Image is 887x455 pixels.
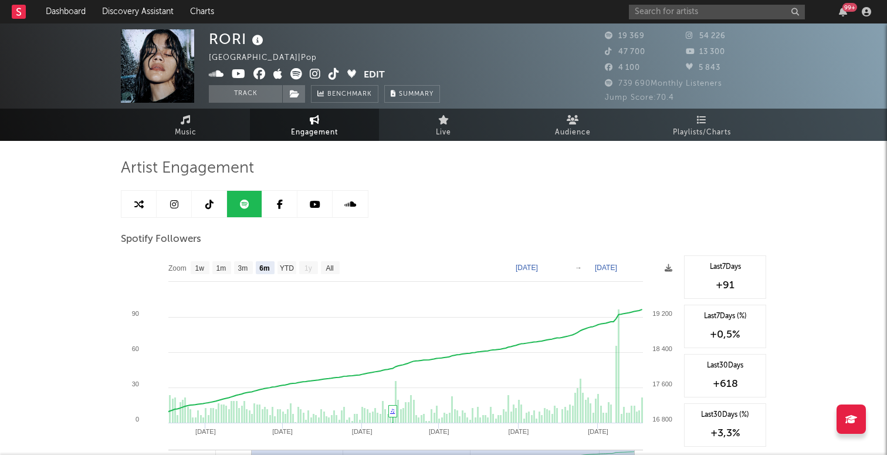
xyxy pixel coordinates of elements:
a: Music [121,109,250,141]
a: Playlists/Charts [637,109,766,141]
text: Zoom [168,264,187,272]
text: 60 [132,345,139,352]
text: 6m [259,264,269,272]
a: Benchmark [311,85,378,103]
span: Jump Score: 70.4 [605,94,674,102]
span: Engagement [291,126,338,140]
span: Live [436,126,451,140]
div: Last 30 Days (%) [690,410,760,420]
text: [DATE] [516,264,538,272]
div: +618 [690,377,760,391]
span: 47 700 [605,48,645,56]
div: +0,5 % [690,328,760,342]
span: Playlists/Charts [673,126,731,140]
text: 19 200 [652,310,672,317]
span: Spotify Followers [121,232,201,247]
text: 16 800 [652,416,672,423]
a: Live [379,109,508,141]
button: 99+ [839,7,847,16]
div: +3,3 % [690,426,760,440]
span: 19 369 [605,32,645,40]
text: [DATE] [509,428,529,435]
text: 1m [216,264,226,272]
a: Engagement [250,109,379,141]
input: Search for artists [629,5,805,19]
text: [DATE] [352,428,373,435]
text: All [326,264,333,272]
span: 739 690 Monthly Listeners [605,80,722,87]
div: Last 30 Days [690,360,760,371]
span: Summary [399,91,434,97]
button: Summary [384,85,440,103]
button: Edit [364,68,385,83]
span: Music [175,126,197,140]
span: 5 843 [686,64,720,72]
text: [DATE] [429,428,449,435]
span: Benchmark [327,87,372,102]
div: +91 [690,278,760,292]
span: 4 100 [605,64,640,72]
text: [DATE] [195,428,216,435]
span: Artist Engagement [121,161,254,176]
text: 3m [238,264,248,272]
text: 90 [132,310,139,317]
div: Last 7 Days (%) [690,311,760,322]
span: 54 226 [686,32,726,40]
div: RORI [209,29,266,49]
text: 30 [132,380,139,387]
text: [DATE] [588,428,608,435]
a: Audience [508,109,637,141]
text: [DATE] [272,428,293,435]
text: 18 400 [652,345,672,352]
a: ♫ [390,407,395,414]
text: 1w [195,264,205,272]
text: 0 [136,416,139,423]
text: 17 600 [652,380,672,387]
span: 13 300 [686,48,725,56]
text: 1y [304,264,312,272]
div: [GEOGRAPHIC_DATA] | Pop [209,51,330,65]
div: 99 + [842,3,857,12]
button: Track [209,85,282,103]
span: Audience [555,126,591,140]
text: → [575,264,582,272]
text: [DATE] [595,264,617,272]
text: YTD [280,264,294,272]
div: Last 7 Days [690,262,760,272]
